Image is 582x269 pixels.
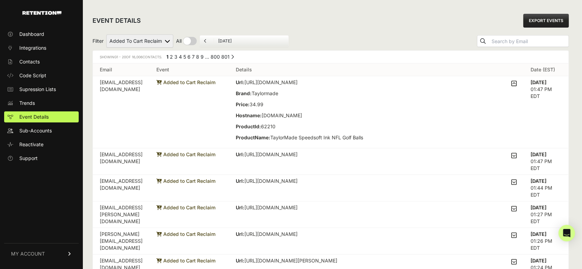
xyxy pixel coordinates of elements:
p: [URL][DOMAIN_NAME] [236,151,354,158]
span: Reactivate [19,141,43,148]
p: [URL][DOMAIN_NAME][PERSON_NAME] [236,257,445,264]
td: 01:47 PM EDT [524,148,569,175]
span: Dashboard [19,31,44,38]
a: Code Script [4,70,79,81]
span: Trends [19,100,35,107]
input: Search by Email [490,37,569,46]
span: Contacts. [131,55,162,59]
span: Added to Cart Reclaim [156,258,215,263]
a: Page 8 [196,54,199,60]
strong: [DATE] [531,258,546,263]
td: 01:47 PM EDT [524,76,569,148]
p: 34.99 [236,101,363,108]
strong: Url: [236,231,244,237]
a: Contacts [4,56,79,67]
strong: ProductName: [236,134,270,140]
span: … [205,54,209,60]
a: Event Details [4,111,79,122]
em: Page 1 [166,54,168,60]
strong: [DATE] [531,231,546,237]
strong: Brand: [236,90,252,96]
th: Event [149,63,229,76]
strong: [DATE] [531,178,546,184]
p: [URL][DOMAIN_NAME] [236,79,363,86]
p: TaylorMade Speedsoft Ink NFL Golf Balls [236,134,363,141]
a: Page 800 [211,54,220,60]
a: Page 5 [183,54,186,60]
strong: Url: [236,178,244,184]
span: Added to Cart Reclaim [156,151,215,157]
td: [EMAIL_ADDRESS][PERSON_NAME][DOMAIN_NAME] [93,201,149,228]
span: MY ACCOUNT [11,250,45,257]
th: Details [229,63,524,76]
span: Support [19,155,38,162]
a: Page 7 [192,54,195,60]
a: Page 4 [179,54,182,60]
strong: ProductId: [236,123,261,129]
a: Page 801 [221,54,230,60]
span: Added to Cart Reclaim [156,205,215,210]
strong: Price: [236,101,250,107]
td: [EMAIL_ADDRESS][DOMAIN_NAME] [93,148,149,175]
a: Support [4,153,79,164]
div: Pagination [165,53,234,62]
strong: [DATE] [531,151,546,157]
strong: Url: [236,258,244,263]
a: Dashboard [4,29,79,40]
strong: Url: [236,151,244,157]
td: 01:44 PM EDT [524,175,569,201]
td: [EMAIL_ADDRESS][DOMAIN_NAME] [93,175,149,201]
span: 1 - 20 [117,55,126,59]
p: [URL][DOMAIN_NAME] [236,178,386,185]
div: Showing of [100,53,162,60]
span: Added to Cart Reclaim [156,231,215,237]
a: Reactivate [4,139,79,150]
strong: Hostname: [236,112,262,118]
span: Contacts [19,58,40,65]
p: [URL][DOMAIN_NAME] [236,204,369,211]
p: 62210 [236,123,363,130]
img: Retention.com [22,11,61,15]
strong: Url: [236,79,244,85]
p: [URL][DOMAIN_NAME] [236,231,356,238]
a: Trends [4,98,79,109]
strong: [DATE] [531,205,546,210]
span: Integrations [19,44,46,51]
span: Added to Cart Reclaim [156,178,215,184]
a: Integrations [4,42,79,53]
th: Date (EST) [524,63,569,76]
td: [PERSON_NAME][EMAIL_ADDRESS][DOMAIN_NAME] [93,228,149,255]
a: MY ACCOUNT [4,243,79,264]
h2: EVENT DETAILS [93,16,141,26]
span: Filter [93,38,104,44]
strong: Url: [236,205,244,210]
div: Open Intercom Messenger [559,225,575,241]
span: Sub-Accounts [19,127,52,134]
td: [EMAIL_ADDRESS][DOMAIN_NAME] [93,76,149,148]
span: Code Script [19,72,46,79]
span: 16,006 [132,55,143,59]
a: EXPORT EVENTS [523,14,569,28]
a: Page 9 [201,54,204,60]
a: Page 3 [174,54,177,60]
td: 01:27 PM EDT [524,201,569,228]
th: Email [93,63,149,76]
span: Added to Cart Reclaim [156,79,215,85]
span: Event Details [19,113,49,120]
span: Supression Lists [19,86,56,93]
a: Supression Lists [4,84,79,95]
a: Sub-Accounts [4,125,79,136]
td: 01:26 PM EDT [524,228,569,255]
p: [DOMAIN_NAME] [236,112,363,119]
strong: [DATE] [531,79,546,85]
p: Taylormade [236,90,363,97]
a: Page 6 [187,54,191,60]
select: Filter [106,34,173,48]
a: Page 2 [170,54,173,60]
